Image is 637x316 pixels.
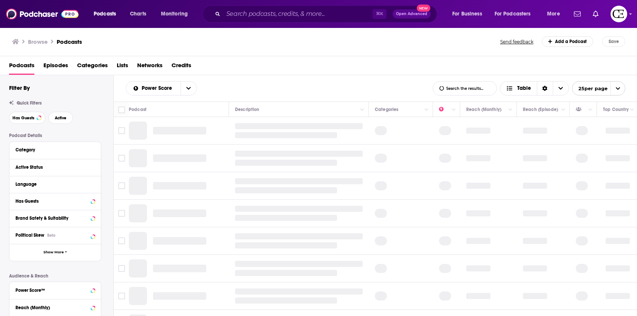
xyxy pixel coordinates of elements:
p: Audience & Reach [9,273,101,279]
span: Podcasts [94,9,116,19]
a: Lists [117,59,128,75]
span: Toggle select row [118,182,125,189]
span: Active [55,116,66,120]
button: Has Guests [9,112,45,124]
div: Has Guests [576,105,586,114]
button: Power Score™ [15,285,95,294]
a: Credits [172,59,191,75]
span: Open Advanced [396,12,427,16]
div: Power Score™ [15,288,88,293]
span: Show More [43,250,64,254]
div: Top Country [603,105,629,114]
button: open menu [447,8,492,20]
button: open menu [572,81,625,96]
a: Podcasts [9,59,34,75]
button: open menu [88,8,126,20]
span: 25 per page [572,83,608,94]
div: Category [15,147,90,153]
div: Beta [47,233,56,238]
button: Choose View [500,81,569,96]
span: Power Score [142,86,175,91]
button: Reach (Monthly) [15,302,95,312]
span: Toggle select row [118,210,125,217]
button: Send feedback [498,39,536,45]
div: Brand Safety & Suitability [15,216,88,221]
div: Reach (Episode) [523,105,558,114]
div: Search podcasts, credits, & more... [210,5,444,23]
span: Monitoring [161,9,188,19]
span: Toggle select row [118,293,125,299]
span: New [417,5,430,12]
span: For Podcasters [495,9,531,19]
button: Active Status [15,162,95,172]
div: Power Score [439,105,450,114]
span: Political Skew [15,233,44,238]
span: Charts [130,9,146,19]
button: Column Actions [586,105,595,114]
img: Podchaser - Follow, Share and Rate Podcasts [6,7,79,21]
button: Open AdvancedNew [393,9,431,18]
button: open menu [181,82,196,95]
button: Column Actions [506,105,515,114]
a: Show notifications dropdown [571,8,584,20]
span: Toggle select row [118,127,125,134]
button: Active [48,112,73,124]
span: Quick Filters [17,100,42,106]
span: Toggle select row [118,237,125,244]
button: Column Actions [422,105,431,114]
span: Table [517,86,531,91]
button: Show profile menu [611,6,627,22]
div: Language [15,182,90,187]
button: Political SkewBeta [15,230,95,240]
button: Show More [9,244,101,261]
span: Toggle select row [118,155,125,162]
button: Has Guests [15,196,95,206]
div: Categories [375,105,398,114]
button: Column Actions [449,105,458,114]
a: Podcasts [57,38,82,45]
span: For Business [452,9,482,19]
button: Language [15,179,95,189]
button: Save [602,36,625,47]
button: Column Actions [358,105,367,114]
h2: Filter By [9,84,30,91]
button: open menu [126,86,181,91]
div: Description [235,105,259,114]
a: Add a Podcast [542,36,594,47]
a: Categories [77,59,108,75]
span: ⌘ K [373,9,387,19]
div: Podcast [129,105,147,114]
a: Episodes [43,59,68,75]
button: Brand Safety & Suitability [15,213,95,223]
button: Category [15,145,95,154]
span: Toggle select row [118,265,125,272]
div: Active Status [15,165,90,170]
span: Logged in as cozyearthaudio [611,6,627,22]
button: open menu [542,8,569,20]
img: User Profile [611,6,627,22]
div: Has Guests [15,199,88,204]
button: Column Actions [628,105,637,114]
a: Show notifications dropdown [590,8,601,20]
a: Networks [137,59,162,75]
div: Reach (Monthly) [15,305,88,310]
a: Charts [125,8,151,20]
div: Sort Direction [537,82,553,95]
button: open menu [156,8,198,20]
div: Reach (Monthly) [466,105,501,114]
span: More [547,9,560,19]
h2: Choose List sort [126,81,197,96]
input: Search podcasts, credits, & more... [223,8,373,20]
span: Has Guests [12,116,34,120]
button: open menu [490,8,542,20]
button: Column Actions [559,105,568,114]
